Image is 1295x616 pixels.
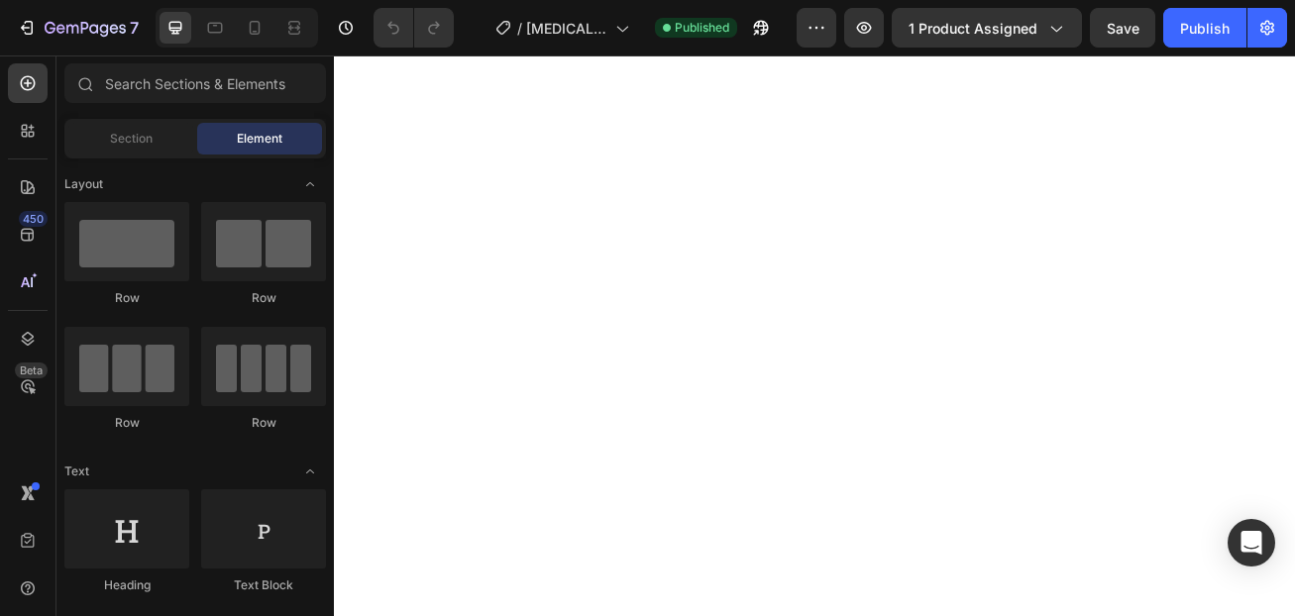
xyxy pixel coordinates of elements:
input: Search Sections & Elements [64,63,326,103]
span: Layout [64,175,103,193]
div: Open Intercom Messenger [1228,519,1275,566]
div: Publish [1180,18,1230,39]
span: Published [675,19,729,37]
span: 1 product assigned [909,18,1037,39]
button: Save [1090,8,1155,48]
div: Undo/Redo [374,8,454,48]
span: Section [110,130,153,148]
div: Row [64,289,189,307]
div: Row [201,289,326,307]
span: Element [237,130,282,148]
span: Toggle open [294,168,326,200]
button: 1 product assigned [892,8,1082,48]
p: 7 [130,16,139,40]
div: Heading [64,576,189,594]
span: Save [1107,20,1139,37]
div: 450 [19,211,48,227]
span: [MEDICAL_DATA] Solution Suero Antiarrugas [526,18,607,39]
div: Text Block [201,576,326,594]
button: Publish [1163,8,1246,48]
button: 7 [8,8,148,48]
div: Row [201,414,326,432]
div: Row [64,414,189,432]
iframe: Design area [334,55,1295,616]
span: Toggle open [294,456,326,487]
span: / [517,18,522,39]
div: Beta [15,362,48,378]
span: Text [64,462,89,480]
